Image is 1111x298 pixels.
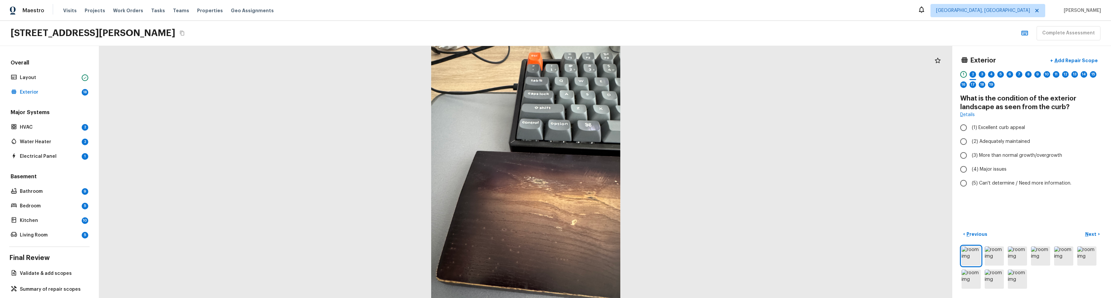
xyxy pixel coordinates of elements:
h5: Major Systems [9,109,90,117]
div: 2 [969,71,976,78]
img: room img [1031,246,1050,266]
span: Teams [173,7,189,14]
div: 6 [1007,71,1013,78]
h5: Basement [9,173,90,182]
p: Bedroom [20,203,79,209]
p: Exterior [20,89,79,96]
div: 5 [997,71,1004,78]
h4: Exterior [970,56,996,65]
div: 1 [82,153,88,160]
div: 3 [979,71,985,78]
div: 19 [988,81,995,88]
div: 18 [979,81,985,88]
span: (4) Major issues [972,166,1007,173]
div: 12 [1062,71,1069,78]
div: 7 [1016,71,1022,78]
span: Visits [63,7,77,14]
button: Copy Address [178,29,186,37]
div: 9 [1034,71,1041,78]
p: Layout [20,74,79,81]
div: 5 [82,232,88,238]
div: 10 [1044,71,1050,78]
span: [GEOGRAPHIC_DATA], [GEOGRAPHIC_DATA] [936,7,1030,14]
h4: Final Review [9,254,90,262]
img: room img [962,270,981,289]
button: Next> [1082,229,1103,240]
div: 5 [82,203,88,209]
div: 2 [82,124,88,131]
p: Summary of repair scopes [20,286,86,293]
span: Maestro [22,7,44,14]
p: Kitchen [20,217,79,224]
div: 10 [82,217,88,224]
p: Electrical Panel [20,153,79,160]
div: 4 [988,71,995,78]
span: (5) Can't determine / Need more information. [972,180,1071,187]
div: 8 [1025,71,1032,78]
p: Validate & add scopes [20,270,86,277]
div: 1 [960,71,967,78]
img: room img [1077,246,1096,266]
div: 14 [1081,71,1087,78]
h4: What is the condition of the exterior landscape as seen from the curb? [960,94,1103,111]
div: 13 [1071,71,1078,78]
span: (3) More than normal growth/overgrowth [972,152,1062,159]
p: Previous [965,231,987,237]
div: 16 [960,81,967,88]
h5: Overall [9,59,90,68]
button: <Previous [960,229,990,240]
img: room img [1008,270,1027,289]
p: HVAC [20,124,79,131]
div: 2 [82,139,88,145]
div: 18 [82,89,88,96]
span: Tasks [151,8,165,13]
a: Details [960,111,975,118]
span: Projects [85,7,105,14]
button: +Add Repair Scope [1045,54,1103,67]
h2: [STREET_ADDRESS][PERSON_NAME] [11,27,175,39]
p: Next [1085,231,1098,237]
p: Bathroom [20,188,79,195]
span: (2) Adequately maintained [972,138,1030,145]
img: room img [1008,246,1027,266]
img: room img [985,246,1004,266]
span: (1) Excellent curb appeal [972,124,1025,131]
span: Work Orders [113,7,143,14]
p: Add Repair Scope [1053,57,1098,64]
span: Properties [197,7,223,14]
img: room img [985,270,1004,289]
div: 17 [969,81,976,88]
div: 9 [82,188,88,195]
p: Living Room [20,232,79,238]
div: 11 [1053,71,1059,78]
img: room img [1054,246,1073,266]
span: [PERSON_NAME] [1061,7,1101,14]
div: 15 [1090,71,1096,78]
img: room img [962,246,981,266]
p: Water Heater [20,139,79,145]
span: Geo Assignments [231,7,274,14]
